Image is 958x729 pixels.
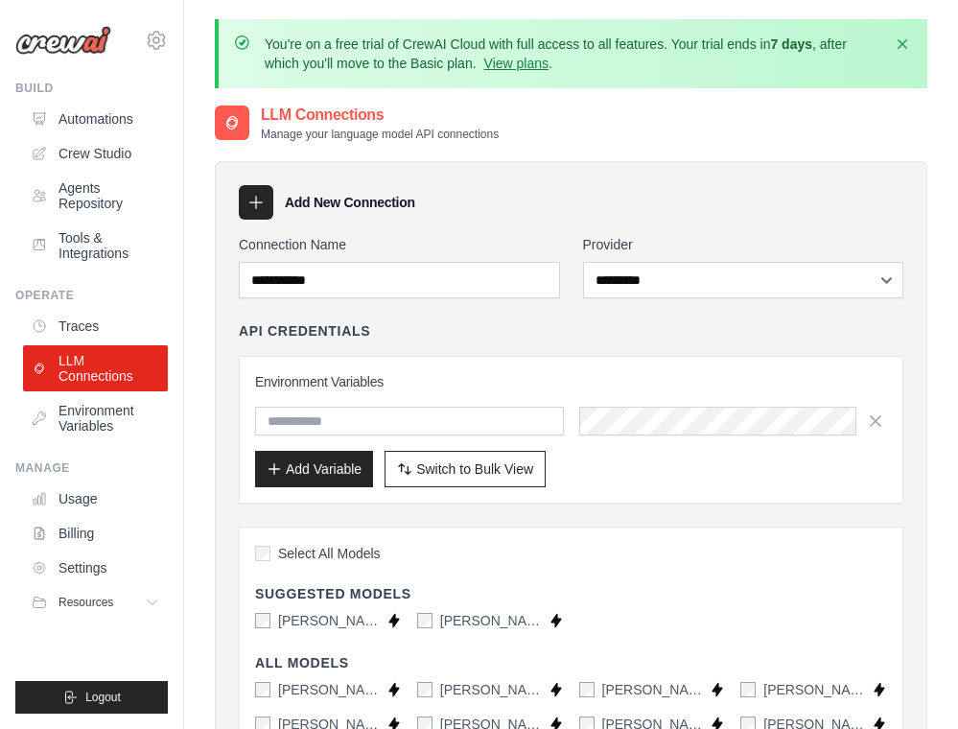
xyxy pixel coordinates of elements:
[255,372,887,391] h3: Environment Variables
[385,451,546,487] button: Switch to Bulk View
[602,680,707,699] label: claude-3-5-sonnet-20240620
[23,483,168,514] a: Usage
[58,595,113,610] span: Resources
[278,680,383,699] label: claude-3-5-haiku-20241022
[416,459,533,479] span: Switch to Bulk View
[23,395,168,441] a: Environment Variables
[23,223,168,269] a: Tools & Integrations
[440,611,545,630] label: claude-sonnet-4-20250514
[255,546,270,561] input: Select All Models
[15,26,111,55] img: Logo
[763,680,868,699] label: claude-3-5-sonnet-20241022
[23,518,168,549] a: Billing
[15,288,168,303] div: Operate
[15,681,168,714] button: Logout
[417,613,432,628] input: claude-sonnet-4-20250514
[239,321,370,341] h4: API Credentials
[23,173,168,219] a: Agents Repository
[740,682,756,697] input: claude-3-5-sonnet-20241022
[484,56,549,71] a: View plans
[15,460,168,476] div: Manage
[255,682,270,697] input: claude-3-5-haiku-20241022
[579,682,595,697] input: claude-3-5-sonnet-20240620
[23,138,168,169] a: Crew Studio
[255,584,887,603] h4: Suggested Models
[23,345,168,391] a: LLM Connections
[23,553,168,583] a: Settings
[583,235,904,254] label: Provider
[23,311,168,341] a: Traces
[285,193,415,212] h3: Add New Connection
[440,680,545,699] label: claude-3-5-haiku-latest
[255,613,270,628] input: claude-3-7-sonnet-latest
[15,81,168,96] div: Build
[770,36,812,52] strong: 7 days
[239,235,560,254] label: Connection Name
[85,690,121,705] span: Logout
[23,104,168,134] a: Automations
[261,104,499,127] h2: LLM Connections
[278,611,383,630] label: claude-3-7-sonnet-latest
[255,653,887,672] h4: All Models
[255,451,373,487] button: Add Variable
[278,544,381,563] span: Select All Models
[417,682,432,697] input: claude-3-5-haiku-latest
[261,127,499,142] p: Manage your language model API connections
[265,35,881,73] p: You're on a free trial of CrewAI Cloud with full access to all features. Your trial ends in , aft...
[23,587,168,618] button: Resources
